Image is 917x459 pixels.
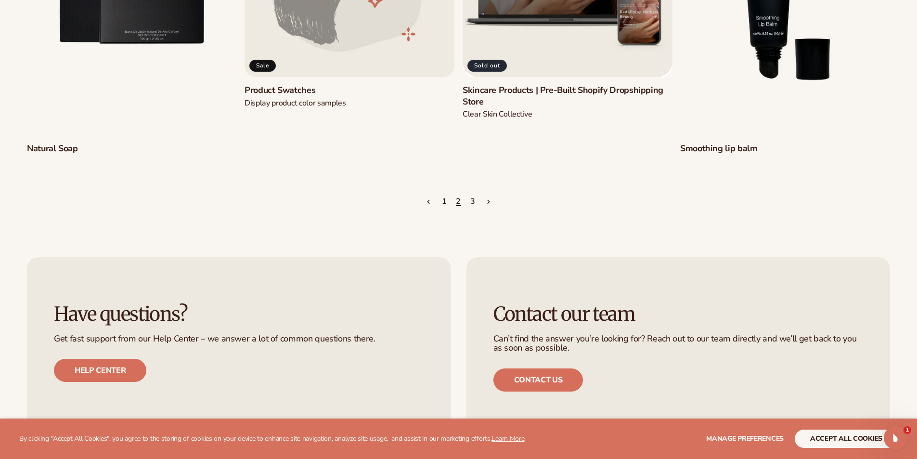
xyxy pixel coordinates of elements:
a: Contact us [493,368,583,392]
a: Help center [54,359,146,382]
a: Natural Soap [27,143,237,154]
span: Manage preferences [706,434,784,443]
button: Manage preferences [706,430,784,448]
a: Previous page [425,191,433,212]
button: accept all cookies [795,430,898,448]
a: Page 3 [470,191,476,212]
p: By clicking "Accept All Cookies", you agree to the storing of cookies on your device to enhance s... [19,435,525,443]
nav: Pagination [27,191,890,212]
a: Smoothing lip balm [680,143,890,154]
a: Product Swatches [245,85,454,96]
h3: Contact our team [493,303,864,325]
p: Get fast support from our Help Center – we answer a lot of common questions there. [54,334,424,344]
span: 1 [904,426,911,434]
a: Page 1 [442,191,447,212]
p: Can’t find the answer you’re looking for? Reach out to our team directly and we’ll get back to yo... [493,334,864,354]
a: Next page [484,191,492,212]
h3: Have questions? [54,303,424,325]
iframe: Intercom live chat [884,426,907,449]
a: Learn More [491,434,524,443]
a: Page 2 [456,191,461,212]
a: Skincare Products | Pre-Built Shopify Dropshipping Store [463,85,672,107]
